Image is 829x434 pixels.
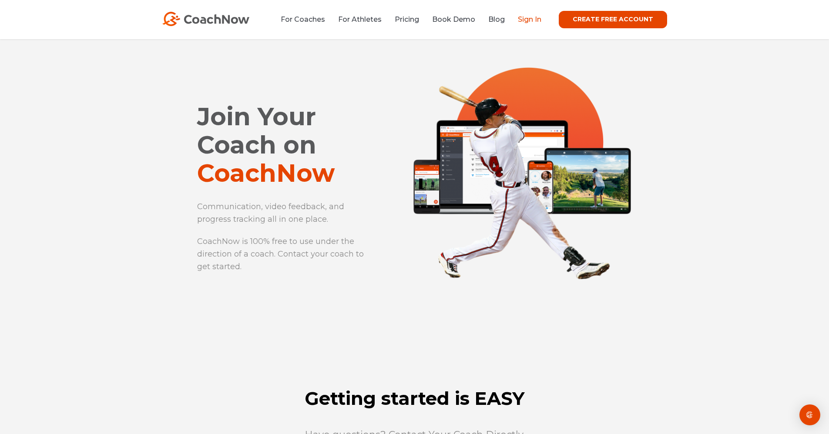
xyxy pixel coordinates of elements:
[197,102,316,160] span: Join Your Coach on
[338,15,382,23] a: For Athletes
[154,387,676,410] h2: Getting started is EASY
[799,404,820,425] div: Open Intercom Messenger
[488,15,505,23] a: Blog
[162,12,249,26] img: CoachNow Logo
[197,235,373,273] p: CoachNow is 100% free to use under the direction of a coach. Contact your coach to get started.
[559,11,667,28] a: CREATE FREE ACCOUNT
[432,15,475,23] a: Book Demo
[197,158,335,188] span: CoachNow
[281,15,325,23] a: For Coaches
[197,200,373,226] p: Communication, video feedback, and progress tracking all in one place.
[518,15,541,23] a: Sign In
[395,15,419,23] a: Pricing
[386,24,658,296] img: CoachNow for Athletes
